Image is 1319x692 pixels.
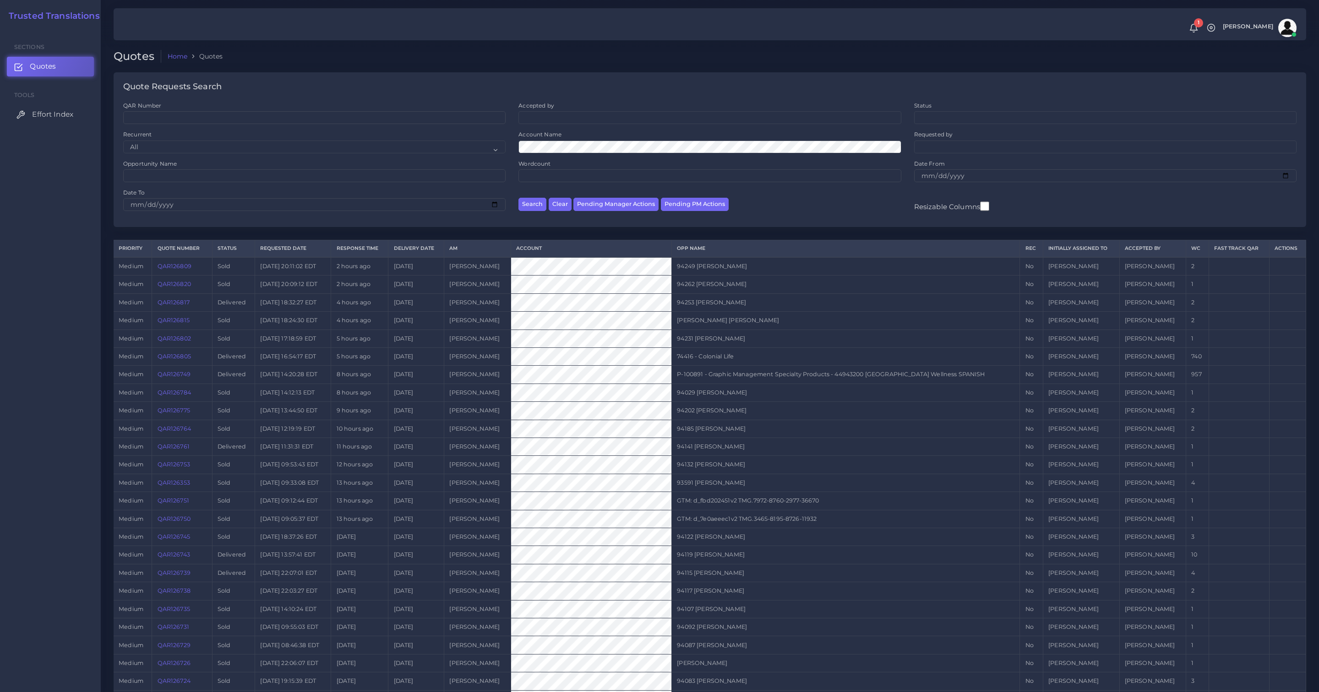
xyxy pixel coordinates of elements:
[1043,384,1120,401] td: [PERSON_NAME]
[1020,330,1043,347] td: No
[255,618,331,636] td: [DATE] 09:55:03 EDT
[1020,510,1043,528] td: No
[1186,564,1209,582] td: 4
[331,474,388,492] td: 13 hours ago
[1186,240,1209,257] th: WC
[1020,582,1043,600] td: No
[672,347,1020,365] td: 74416 - Colonial Life
[672,240,1020,257] th: Opp Name
[212,240,255,257] th: Status
[1186,528,1209,546] td: 3
[914,102,932,109] label: Status
[212,528,255,546] td: Sold
[123,82,222,92] h4: Quote Requests Search
[158,299,190,306] a: QAR126817
[672,546,1020,564] td: 94119 [PERSON_NAME]
[119,281,143,287] span: medium
[212,330,255,347] td: Sold
[212,293,255,311] td: Delivered
[388,276,444,293] td: [DATE]
[1020,312,1043,330] td: No
[672,456,1020,474] td: 94132 [PERSON_NAME]
[331,600,388,618] td: [DATE]
[549,198,572,211] button: Clear
[1119,240,1186,257] th: Accepted by
[444,240,511,257] th: AM
[1269,240,1306,257] th: Actions
[1186,420,1209,438] td: 2
[1020,456,1043,474] td: No
[158,389,191,396] a: QAR126784
[331,528,388,546] td: [DATE]
[158,425,191,432] a: QAR126764
[444,618,511,636] td: [PERSON_NAME]
[255,293,331,311] td: [DATE] 18:32:27 EDT
[444,257,511,276] td: [PERSON_NAME]
[255,564,331,582] td: [DATE] 22:07:01 EDT
[672,438,1020,455] td: 94141 [PERSON_NAME]
[212,276,255,293] td: Sold
[672,492,1020,510] td: GTM: d_fbd202451v2 TMG.7972-8760-2977-36670
[212,546,255,564] td: Delivered
[388,240,444,257] th: Delivery Date
[444,312,511,330] td: [PERSON_NAME]
[1186,492,1209,510] td: 1
[1020,474,1043,492] td: No
[331,293,388,311] td: 4 hours ago
[388,293,444,311] td: [DATE]
[1119,293,1186,311] td: [PERSON_NAME]
[158,263,191,270] a: QAR126809
[672,366,1020,384] td: P-100891 - Graphic Management Specialty Products - 44943200 [GEOGRAPHIC_DATA] Wellness SPANISH
[331,510,388,528] td: 13 hours ago
[444,420,511,438] td: [PERSON_NAME]
[119,425,143,432] span: medium
[444,438,511,455] td: [PERSON_NAME]
[119,353,143,360] span: medium
[331,257,388,276] td: 2 hours ago
[1119,564,1186,582] td: [PERSON_NAME]
[212,618,255,636] td: Sold
[119,389,143,396] span: medium
[980,200,989,212] input: Resizable Columns
[1186,474,1209,492] td: 4
[1119,474,1186,492] td: [PERSON_NAME]
[255,312,331,330] td: [DATE] 18:24:30 EDT
[255,582,331,600] td: [DATE] 22:03:27 EDT
[14,43,44,50] span: Sections
[331,546,388,564] td: [DATE]
[119,479,143,486] span: medium
[119,299,143,306] span: medium
[1020,546,1043,564] td: No
[914,160,945,168] label: Date From
[1043,420,1120,438] td: [PERSON_NAME]
[672,257,1020,276] td: 94249 [PERSON_NAME]
[331,438,388,455] td: 11 hours ago
[1043,474,1120,492] td: [PERSON_NAME]
[152,240,212,257] th: Quote Number
[1043,456,1120,474] td: [PERSON_NAME]
[672,402,1020,420] td: 94202 [PERSON_NAME]
[914,200,989,212] label: Resizable Columns
[1186,347,1209,365] td: 740
[388,510,444,528] td: [DATE]
[444,600,511,618] td: [PERSON_NAME]
[1186,257,1209,276] td: 2
[672,330,1020,347] td: 94231 [PERSON_NAME]
[255,366,331,384] td: [DATE] 14:20:28 EDT
[255,474,331,492] td: [DATE] 09:33:08 EDT
[119,461,143,468] span: medium
[672,618,1020,636] td: 94092 [PERSON_NAME]
[1186,456,1209,474] td: 1
[388,366,444,384] td: [DATE]
[158,569,191,576] a: QAR126739
[255,347,331,365] td: [DATE] 16:54:17 EDT
[388,330,444,347] td: [DATE]
[158,353,191,360] a: QAR126805
[444,510,511,528] td: [PERSON_NAME]
[672,582,1020,600] td: 94117 [PERSON_NAME]
[1186,23,1202,33] a: 1
[1043,618,1120,636] td: [PERSON_NAME]
[1020,564,1043,582] td: No
[388,564,444,582] td: [DATE]
[2,11,100,22] a: Trusted Translations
